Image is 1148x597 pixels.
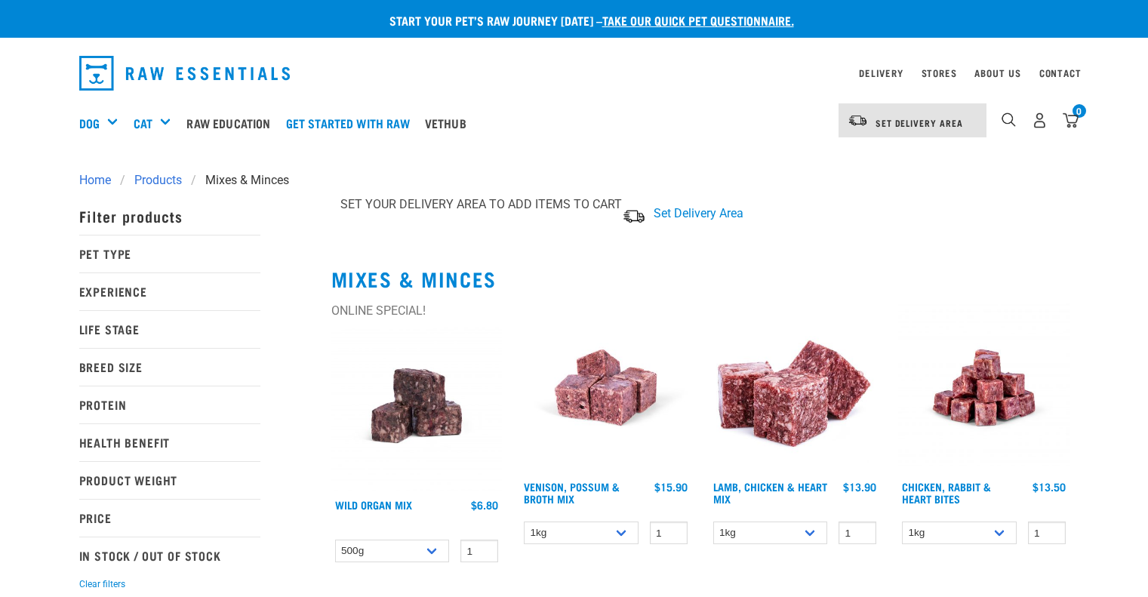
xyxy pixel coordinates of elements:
[974,70,1020,75] a: About Us
[622,208,646,224] img: van-moving.png
[79,171,111,189] span: Home
[1033,481,1066,493] div: $13.50
[79,171,1070,189] nav: breadcrumbs
[602,17,794,23] a: take our quick pet questionnaire.
[1002,112,1016,127] img: home-icon-1@2x.png
[183,93,282,153] a: Raw Education
[79,386,260,423] p: Protein
[848,114,868,128] img: van-moving.png
[79,537,260,574] p: In Stock / Out Of Stock
[79,461,260,499] p: Product Weight
[331,320,503,491] img: Wild Organ Mix
[650,522,688,545] input: 1
[79,171,120,189] a: Home
[421,93,478,153] a: Vethub
[902,484,991,501] a: Chicken, Rabbit & Heart Bites
[1073,104,1086,118] div: 0
[134,171,182,189] span: Products
[79,348,260,386] p: Breed Size
[134,114,152,132] a: Cat
[79,272,260,310] p: Experience
[471,499,498,511] div: $6.80
[1063,112,1079,128] img: home-icon@2x.png
[79,577,125,591] button: Clear filters
[654,481,688,493] div: $15.90
[898,302,1070,473] img: Chicken Rabbit Heart 1609
[922,70,957,75] a: Stores
[79,423,260,461] p: Health Benefit
[709,302,881,473] img: 1124 Lamb Chicken Heart Mix 01
[1028,522,1066,545] input: 1
[125,171,191,189] a: Products
[79,310,260,348] p: Life Stage
[67,50,1082,97] nav: dropdown navigation
[282,93,421,153] a: Get started with Raw
[876,120,963,125] span: Set Delivery Area
[713,484,827,501] a: Lamb, Chicken & Heart Mix
[331,267,1070,291] h2: Mixes & Minces
[340,195,622,214] p: SET YOUR DELIVERY AREA TO ADD ITEMS TO CART
[839,522,876,545] input: 1
[79,56,291,91] img: Raw Essentials Logo
[843,481,876,493] div: $13.90
[460,540,498,563] input: 1
[331,302,503,320] div: ONLINE SPECIAL!
[79,197,260,235] p: Filter products
[520,302,691,473] img: Vension and heart
[524,484,620,501] a: Venison, Possum & Broth Mix
[79,499,260,537] p: Price
[335,502,412,507] a: Wild Organ Mix
[1032,112,1048,128] img: user.png
[654,206,743,220] span: Set Delivery Area
[859,70,903,75] a: Delivery
[79,114,100,132] a: Dog
[1039,70,1082,75] a: Contact
[79,235,260,272] p: Pet Type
